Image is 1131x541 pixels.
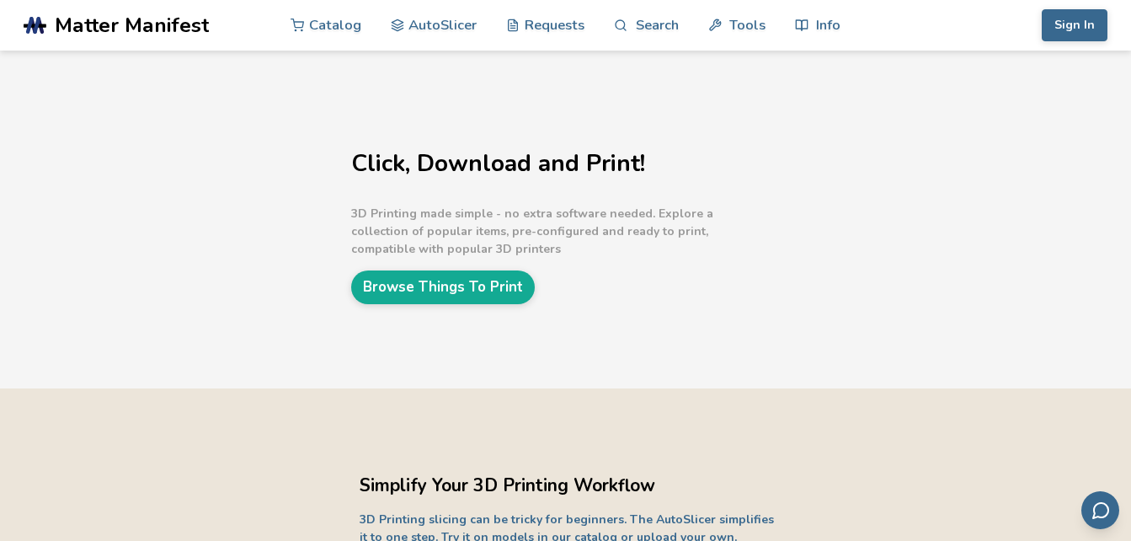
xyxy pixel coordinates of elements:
[351,205,772,258] p: 3D Printing made simple - no extra software needed. Explore a collection of popular items, pre-co...
[360,473,781,499] h2: Simplify Your 3D Printing Workflow
[1081,491,1119,529] button: Send feedback via email
[1042,9,1107,41] button: Sign In
[351,270,535,303] a: Browse Things To Print
[55,13,209,37] span: Matter Manifest
[351,151,772,177] h1: Click, Download and Print!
